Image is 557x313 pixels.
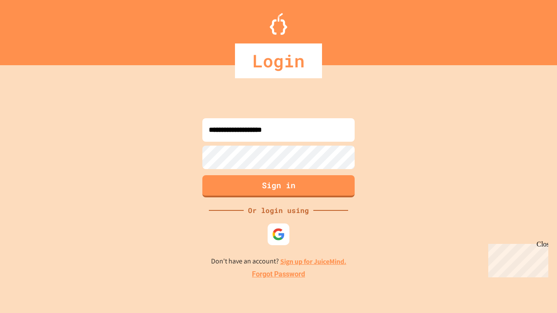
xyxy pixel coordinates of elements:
button: Sign in [202,175,355,197]
img: google-icon.svg [272,228,285,241]
div: Login [235,43,322,78]
a: Sign up for JuiceMind. [280,257,346,266]
div: Chat with us now!Close [3,3,60,55]
div: Or login using [244,205,313,216]
a: Forgot Password [252,269,305,280]
img: Logo.svg [270,13,287,35]
iframe: chat widget [520,278,548,304]
iframe: chat widget [485,240,548,277]
p: Don't have an account? [211,256,346,267]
